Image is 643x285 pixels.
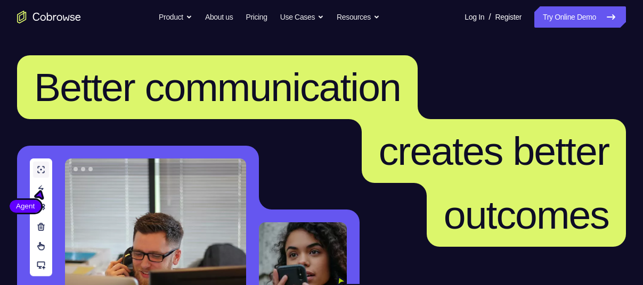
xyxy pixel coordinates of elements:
[534,6,626,28] a: Try Online Demo
[337,6,380,28] button: Resources
[34,65,401,110] span: Better communication
[246,6,267,28] a: Pricing
[280,6,324,28] button: Use Cases
[495,6,522,28] a: Register
[17,11,81,23] a: Go to the home page
[379,129,609,173] span: creates better
[465,6,484,28] a: Log In
[444,192,609,237] span: outcomes
[489,11,491,23] span: /
[205,6,233,28] a: About us
[159,6,192,28] button: Product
